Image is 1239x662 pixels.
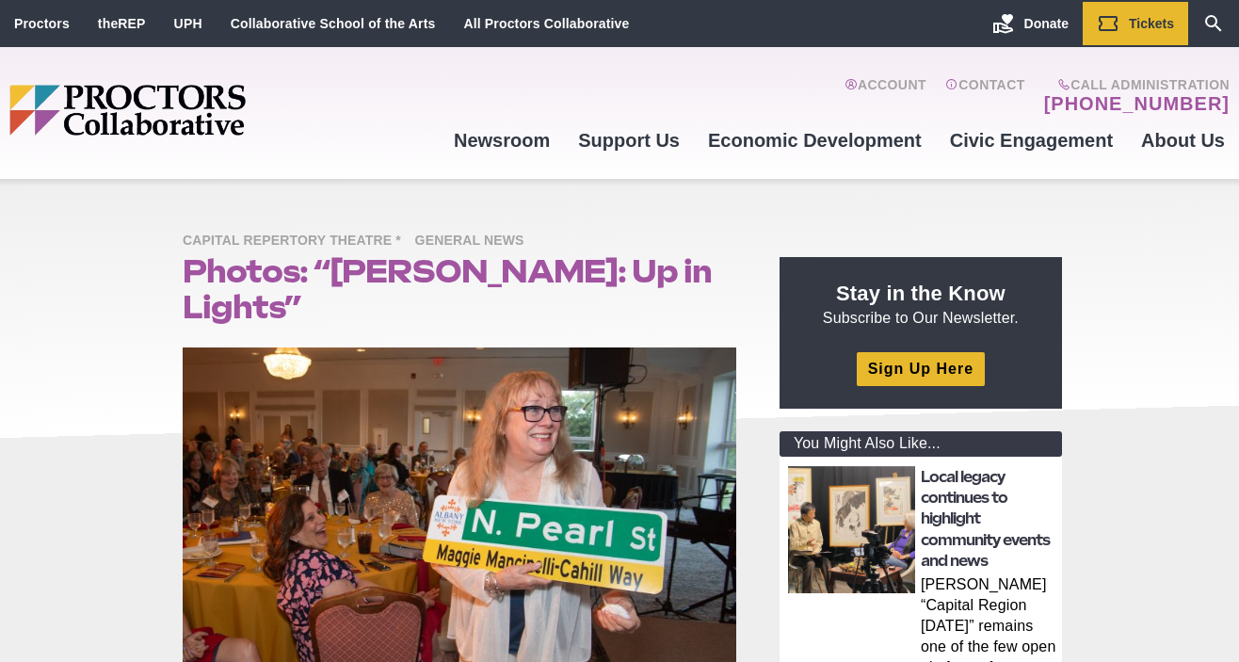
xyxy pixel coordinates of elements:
a: Sign Up Here [857,352,985,385]
p: Subscribe to Our Newsletter. [802,280,1039,329]
span: General News [415,230,534,253]
img: Proctors logo [9,85,391,136]
span: Tickets [1129,16,1174,31]
a: Economic Development [694,115,936,166]
span: Capital Repertory Theatre * [183,230,410,253]
a: Proctors [14,16,70,31]
a: Contact [945,77,1025,115]
img: thumbnail: Local legacy continues to highlight community events and news [788,466,915,593]
a: All Proctors Collaborative [463,16,629,31]
a: Newsroom [440,115,564,166]
a: Civic Engagement [936,115,1127,166]
a: [PHONE_NUMBER] [1044,92,1230,115]
h1: Photos: “[PERSON_NAME]: Up in Lights” [183,253,736,325]
span: Call Administration [1038,77,1230,92]
strong: Stay in the Know [836,282,1006,305]
div: You Might Also Like... [780,431,1062,457]
a: Capital Repertory Theatre * [183,232,410,248]
a: Tickets [1083,2,1188,45]
a: General News [415,232,534,248]
span: Donate [1024,16,1069,31]
a: Support Us [564,115,694,166]
a: Collaborative School of the Arts [231,16,436,31]
a: theREP [98,16,146,31]
a: Account [845,77,926,115]
a: Search [1188,2,1239,45]
a: UPH [174,16,202,31]
a: About Us [1127,115,1239,166]
a: Local legacy continues to highlight community events and news [921,468,1050,571]
a: Donate [978,2,1083,45]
